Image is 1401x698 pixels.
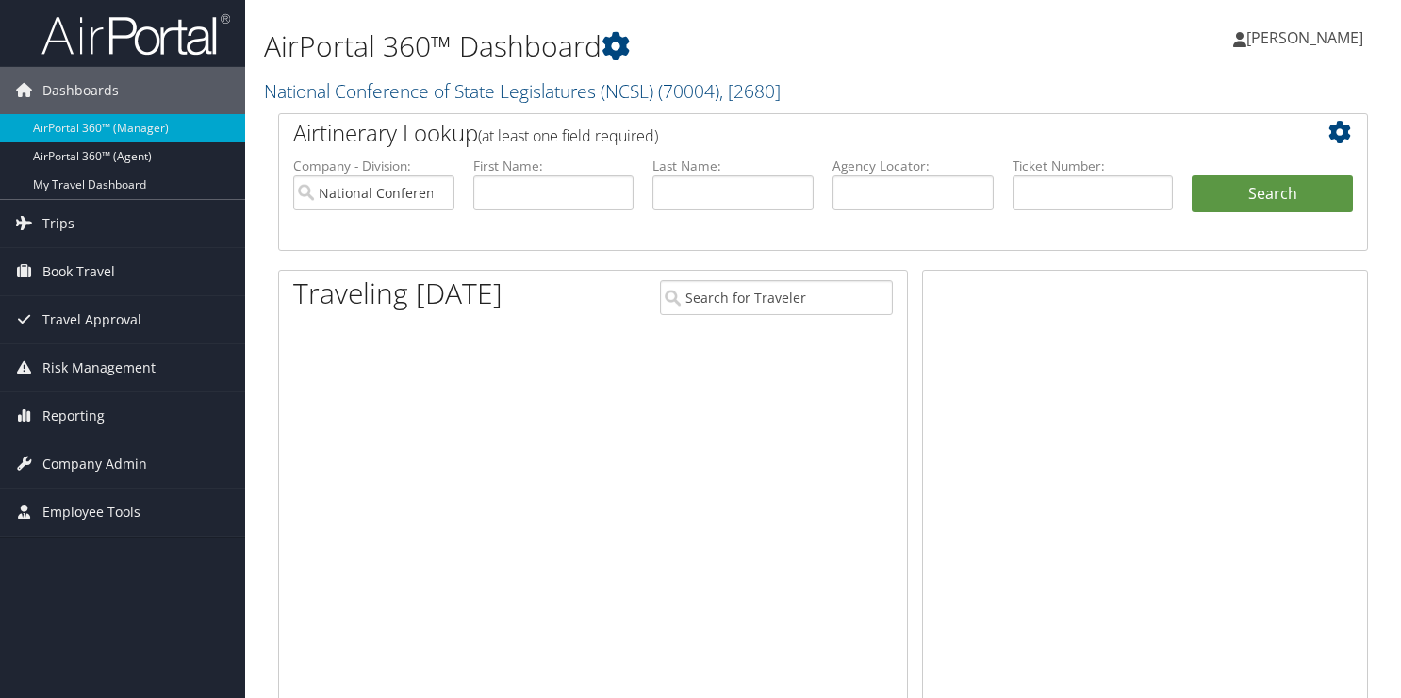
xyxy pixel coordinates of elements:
img: airportal-logo.png [41,12,230,57]
span: ( 70004 ) [658,78,719,104]
span: Reporting [42,392,105,440]
label: Ticket Number: [1013,157,1174,175]
h1: AirPortal 360™ Dashboard [264,26,1010,66]
span: Travel Approval [42,296,141,343]
label: Agency Locator: [832,157,994,175]
button: Search [1192,175,1353,213]
h2: Airtinerary Lookup [293,117,1262,149]
span: Dashboards [42,67,119,114]
label: Company - Division: [293,157,454,175]
span: Trips [42,200,74,247]
h1: Traveling [DATE] [293,274,503,313]
span: Book Travel [42,248,115,295]
span: Employee Tools [42,489,140,536]
label: Last Name: [652,157,814,175]
input: Search for Traveler [660,280,894,315]
span: (at least one field required) [478,125,658,146]
label: First Name: [473,157,635,175]
a: [PERSON_NAME] [1233,9,1382,66]
a: National Conference of State Legislatures (NCSL) [264,78,781,104]
span: Company Admin [42,440,147,488]
span: [PERSON_NAME] [1246,27,1363,48]
span: , [ 2680 ] [719,78,781,104]
span: Risk Management [42,344,156,391]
